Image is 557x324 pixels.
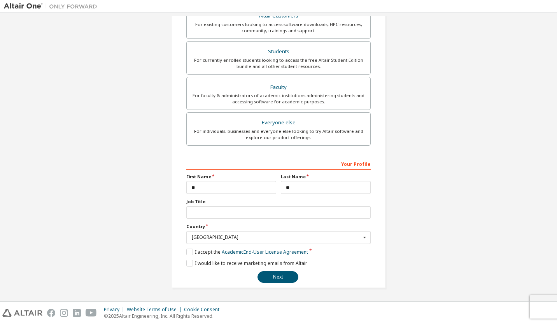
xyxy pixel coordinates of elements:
[191,117,366,128] div: Everyone else
[104,307,127,313] div: Privacy
[191,82,366,93] div: Faculty
[186,249,308,255] label: I accept the
[192,235,361,240] div: [GEOGRAPHIC_DATA]
[222,249,308,255] a: Academic End-User License Agreement
[191,57,366,70] div: For currently enrolled students looking to access the free Altair Student Edition bundle and all ...
[104,313,224,319] p: © 2025 Altair Engineering, Inc. All Rights Reserved.
[186,260,307,267] label: I would like to receive marketing emails from Altair
[186,223,371,230] label: Country
[191,128,366,141] div: For individuals, businesses and everyone else looking to try Altair software and explore our prod...
[2,309,42,317] img: altair_logo.svg
[60,309,68,317] img: instagram.svg
[186,199,371,205] label: Job Title
[191,46,366,57] div: Students
[47,309,55,317] img: facebook.svg
[127,307,184,313] div: Website Terms of Use
[191,21,366,34] div: For existing customers looking to access software downloads, HPC resources, community, trainings ...
[191,92,366,105] div: For faculty & administrators of academic institutions administering students and accessing softwa...
[186,157,371,170] div: Your Profile
[184,307,224,313] div: Cookie Consent
[86,309,97,317] img: youtube.svg
[186,174,276,180] label: First Name
[281,174,371,180] label: Last Name
[4,2,101,10] img: Altair One
[257,271,298,283] button: Next
[73,309,81,317] img: linkedin.svg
